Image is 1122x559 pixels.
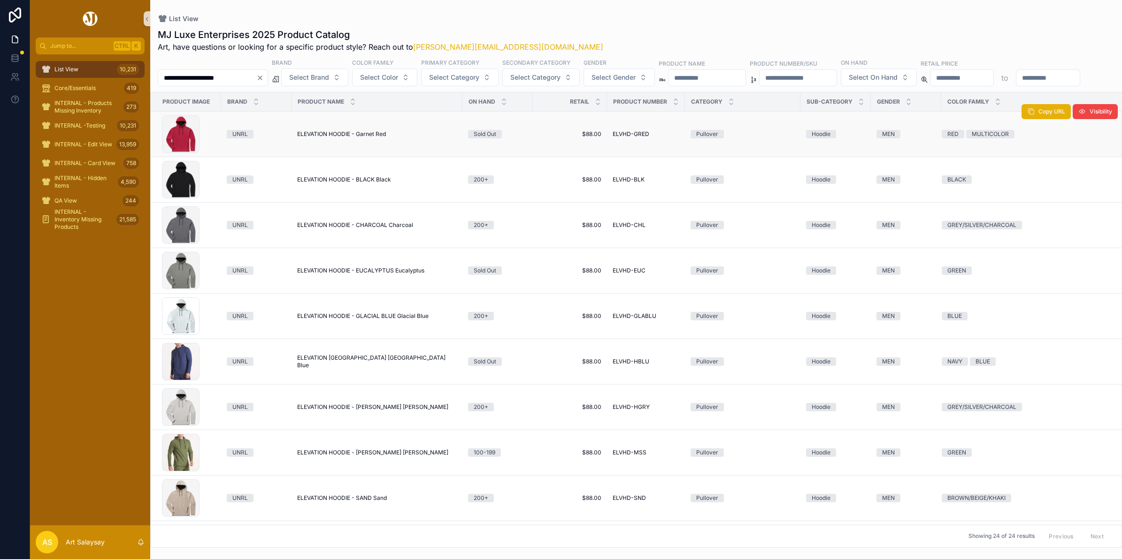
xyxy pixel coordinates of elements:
a: Pullover [691,130,795,138]
a: REDMULTICOLOR [942,130,1109,138]
a: ELEVATION HOODIE - [PERSON_NAME] [PERSON_NAME] [297,449,457,456]
a: GREY/SILVER/CHARCOAL [942,403,1109,411]
a: ELVHD-CHL [613,221,679,229]
div: 13,959 [116,139,139,150]
a: UNRL [227,175,286,184]
label: Brand [272,58,292,67]
a: INTERNAL - Edit View13,959 [36,136,145,153]
div: Pullover [696,266,718,275]
a: Hoodie [806,403,865,411]
a: Hoodie [806,494,865,502]
a: ELVHD-GLABLU [613,312,679,320]
a: Hoodie [806,448,865,457]
a: INTERNAL - Card View758 [36,155,145,172]
a: Sold Out [468,266,527,275]
a: INTERNAL - Inventory Missing Products21,585 [36,211,145,228]
label: Gender [584,58,607,67]
a: Sold Out [468,130,527,138]
div: BROWN/BEIGE/KHAKI [947,494,1006,502]
a: INTERNAL - Products Missing Inventory273 [36,98,145,115]
div: Hoodie [812,357,830,366]
div: 200+ [474,312,488,320]
div: scrollable content [30,54,150,240]
a: QA View244 [36,192,145,209]
span: ELEVATION HOODIE - CHARCOAL Charcoal [297,221,413,229]
div: MEN [882,266,895,275]
div: UNRL [232,357,248,366]
div: Pullover [696,448,718,457]
span: Visibility [1090,108,1112,115]
div: 200+ [474,221,488,229]
a: UNRL [227,221,286,229]
div: MEN [882,357,895,366]
a: 200+ [468,494,527,502]
a: ELVHD-GRED [613,130,679,138]
span: $88.00 [538,130,601,138]
div: Sold Out [474,266,496,275]
button: Select Button [352,68,417,86]
span: Select Category [429,73,479,82]
label: Secondary Category [502,58,570,67]
a: Pullover [691,494,795,502]
span: ELVHD-EUC [613,267,646,274]
a: Pullover [691,448,795,457]
a: ELEVATION HOODIE - EUCALYPTUS Eucalyptus [297,267,457,274]
a: [PERSON_NAME][EMAIL_ADDRESS][DOMAIN_NAME] [413,42,603,52]
span: INTERNAL - Edit View [54,141,112,148]
div: Hoodie [812,175,830,184]
a: ELVHD-EUC [613,267,679,274]
span: $88.00 [538,312,601,320]
button: Select Button [841,68,917,86]
a: MEN [876,221,936,229]
a: Pullover [691,221,795,229]
a: ELVHD-HGRY [613,403,679,411]
span: ELVHD-HGRY [613,403,650,411]
div: Hoodie [812,312,830,320]
div: 10,231 [117,64,139,75]
label: Retail Price [921,59,958,68]
span: On Hand [469,98,495,106]
span: Ctrl [114,41,131,51]
div: Hoodie [812,494,830,502]
div: Hoodie [812,130,830,138]
a: MEN [876,403,936,411]
span: $88.00 [538,403,601,411]
span: Showing 24 of 24 results [968,533,1035,540]
div: Sold Out [474,357,496,366]
div: UNRL [232,175,248,184]
div: UNRL [232,448,248,457]
div: 4,590 [118,176,139,188]
a: $88.00 [538,494,601,502]
a: List View [158,14,199,23]
a: ELEVATION [GEOGRAPHIC_DATA] [GEOGRAPHIC_DATA] Blue [297,354,457,369]
div: MEN [882,221,895,229]
div: MEN [882,448,895,457]
div: 244 [123,195,139,206]
a: INTERNAL -Testing10,231 [36,117,145,134]
a: 200+ [468,403,527,411]
a: MEN [876,266,936,275]
h1: MJ Luxe Enterprises 2025 Product Catalog [158,28,603,41]
a: $88.00 [538,221,601,229]
div: BLACK [947,175,966,184]
a: ELVHD-BLK [613,176,679,183]
a: Pullover [691,312,795,320]
button: Select Button [421,68,499,86]
span: List View [54,66,78,73]
label: Product Name [659,59,705,68]
a: MEN [876,312,936,320]
label: Product Number/SKU [750,59,817,68]
a: UNRL [227,266,286,275]
p: to [1001,72,1008,83]
div: MEN [882,403,895,411]
button: Select Button [281,68,348,86]
span: QA View [54,197,77,204]
span: Brand [227,98,247,106]
button: Visibility [1073,104,1118,119]
div: Pullover [696,403,718,411]
span: Art, have questions or looking for a specific product style? Reach out to [158,41,603,53]
div: Hoodie [812,448,830,457]
span: Product Name [298,98,344,106]
button: Jump to...CtrlK [36,38,145,54]
div: GREY/SILVER/CHARCOAL [947,221,1016,229]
